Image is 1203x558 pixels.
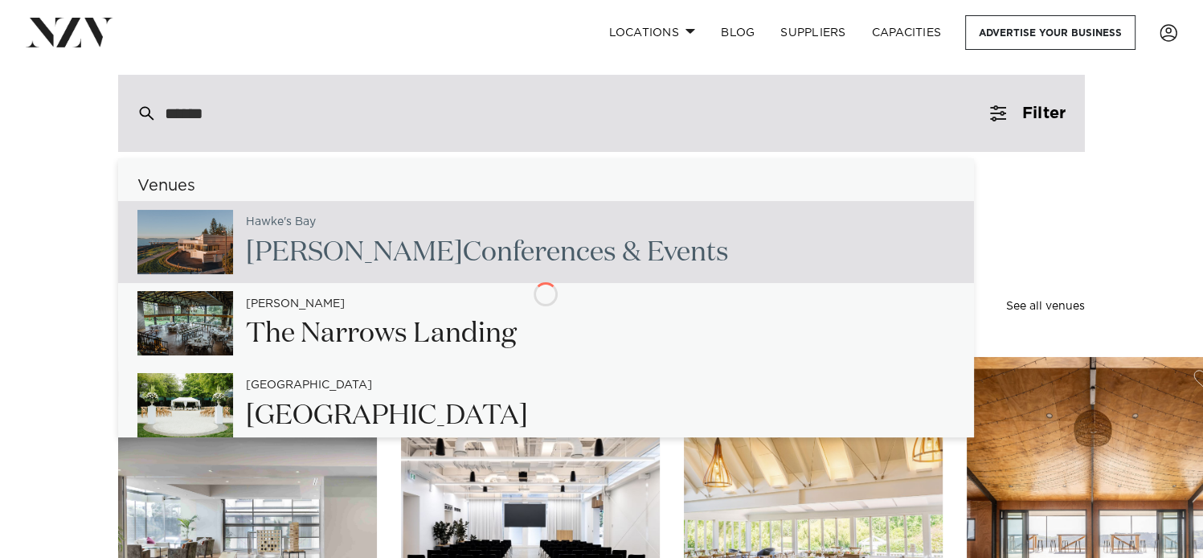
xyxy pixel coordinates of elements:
a: Capacities [859,15,955,50]
small: [PERSON_NAME] [246,298,345,310]
a: Locations [595,15,708,50]
img: VQUFplrzOAqMyYVXwFaHatCs7tK6VWcKN5TIzPPg.jpeg [137,373,233,437]
span: Filter [1022,105,1066,121]
h2: The Narrows Landing [246,316,517,352]
a: See all venues [1006,301,1085,312]
h2: [GEOGRAPHIC_DATA] [246,398,528,434]
h2: Conferences & Events [246,235,729,271]
img: VW7KF848i0XWI3bJV8yqenPFAsKUslgXCzjWA5SM.jpg [137,210,233,274]
small: Hawke's Bay [246,216,316,228]
button: Filter [971,75,1085,152]
img: nzv-logo.png [26,18,113,47]
a: SUPPLIERS [767,15,858,50]
a: Advertise your business [965,15,1135,50]
h6: Venues [118,178,974,195]
span: [PERSON_NAME] [246,239,463,266]
img: vxIemJ0Dw1awsO3hXw5bjanIeyKVed6satwIhxHk.jpg [137,291,233,355]
a: BLOG [708,15,767,50]
small: [GEOGRAPHIC_DATA] [246,380,372,392]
